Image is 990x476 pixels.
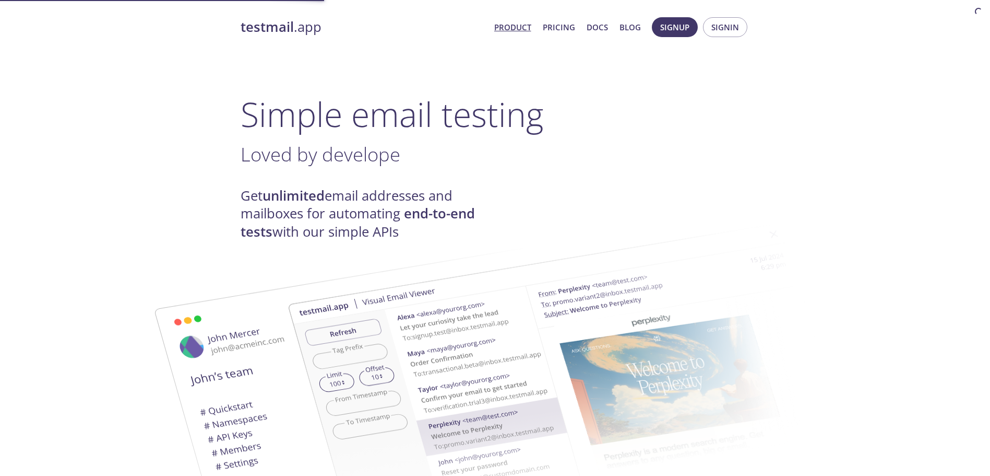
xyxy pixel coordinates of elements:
[660,20,689,34] span: Signup
[241,204,475,240] strong: end-to-end tests
[241,18,294,36] strong: testmail
[619,20,641,34] a: Blog
[241,18,486,36] a: testmail.app
[241,94,750,134] h1: Simple email testing
[263,187,325,205] strong: unlimited
[652,17,698,37] button: Signup
[543,20,575,34] a: Pricing
[494,20,531,34] a: Product
[241,141,400,167] span: Loved by develope
[711,20,739,34] span: Signin
[587,20,608,34] a: Docs
[241,187,495,241] h4: Get email addresses and mailboxes for automating with our simple APIs
[703,17,747,37] button: Signin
